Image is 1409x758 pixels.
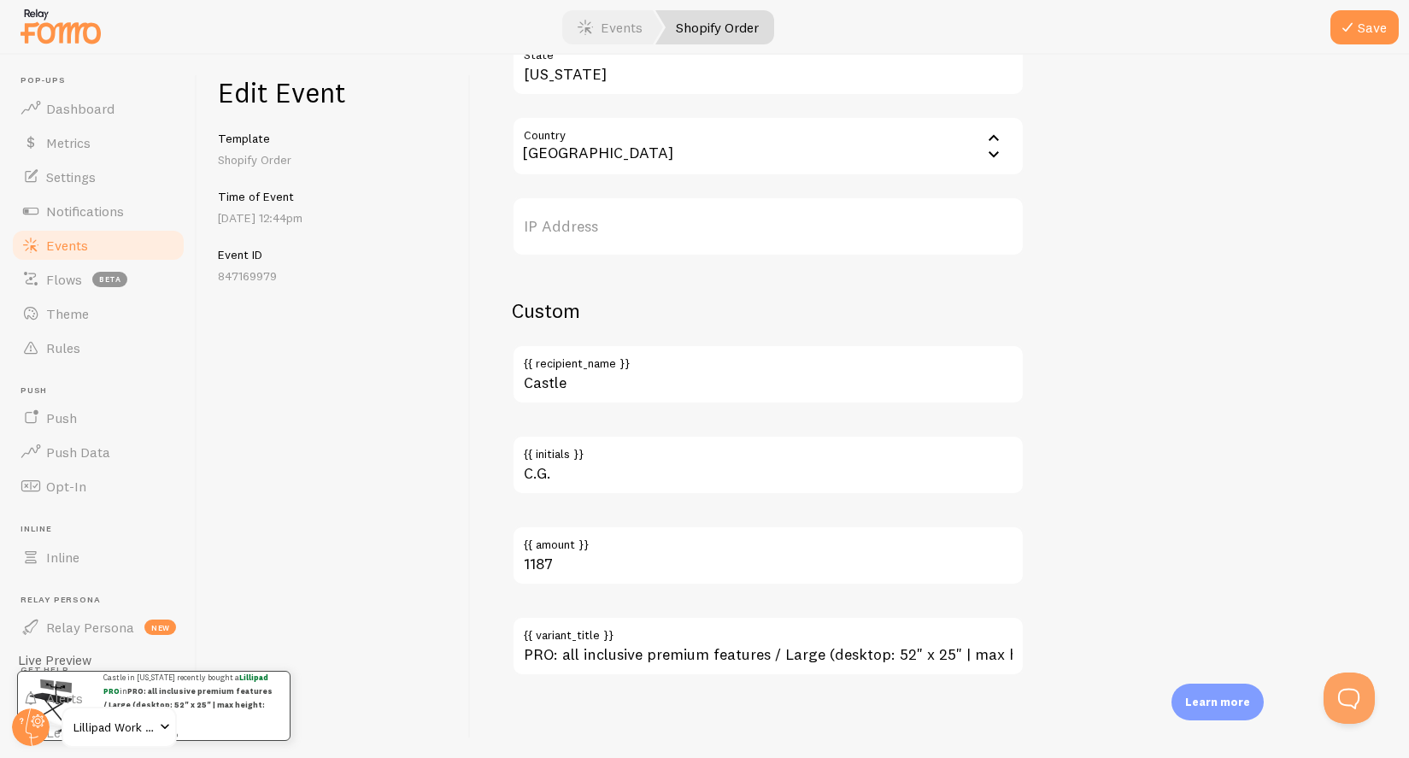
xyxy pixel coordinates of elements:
label: {{ recipient_name }} [512,344,1024,373]
div: Learn more [1171,684,1264,720]
span: Alerts [46,690,83,707]
span: Opt-In [46,478,86,495]
span: Push Data [46,444,110,461]
span: Events [46,237,88,254]
span: Inline [21,524,186,535]
span: Rules [46,339,80,356]
div: [GEOGRAPHIC_DATA] [512,116,684,176]
label: {{ initials }} [512,435,1024,464]
a: Notifications [10,194,186,228]
span: Push [46,409,77,426]
span: new [144,620,176,635]
a: Push Data [10,435,186,469]
h5: Template [218,131,449,146]
span: Relay Persona [46,619,134,636]
a: Inline [10,540,186,574]
a: Theme [10,297,186,331]
a: Opt-In [10,469,186,503]
a: Flows beta [10,262,186,297]
span: Notifications [46,203,124,220]
img: fomo-relay-logo-orange.svg [18,4,103,48]
a: Alerts [10,681,186,715]
span: Relay Persona [21,595,186,606]
span: Dashboard [46,100,114,117]
p: Shopify Order [218,151,449,168]
a: Rules [10,331,186,365]
span: Settings [46,168,96,185]
h1: Edit Event [218,75,449,110]
span: Metrics [46,134,91,151]
iframe: Help Scout Beacon - Open [1324,673,1375,724]
span: Inline [46,549,79,566]
span: Get Help [21,665,186,676]
h5: Event ID [218,247,449,262]
label: {{ amount }} [512,526,1024,555]
span: Flows [46,271,82,288]
h2: Custom [512,297,1024,324]
label: IP Address [512,197,1024,256]
a: Push [10,401,186,435]
a: Metrics [10,126,186,160]
label: {{ variant_title }} [512,616,1024,645]
span: Lillipad Work Solutions [73,717,155,737]
p: Learn more [1185,694,1250,710]
a: Settings [10,160,186,194]
h5: Time of Event [218,189,449,204]
a: Events [10,228,186,262]
a: Dashboard [10,91,186,126]
span: beta [92,272,127,287]
p: 847169979 [218,267,449,285]
span: Theme [46,305,89,322]
a: Relay Persona new [10,610,186,644]
p: [DATE] 12:44pm [218,209,449,226]
a: Lillipad Work Solutions [62,707,177,748]
span: Pop-ups [21,75,186,86]
span: Push [21,385,186,397]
